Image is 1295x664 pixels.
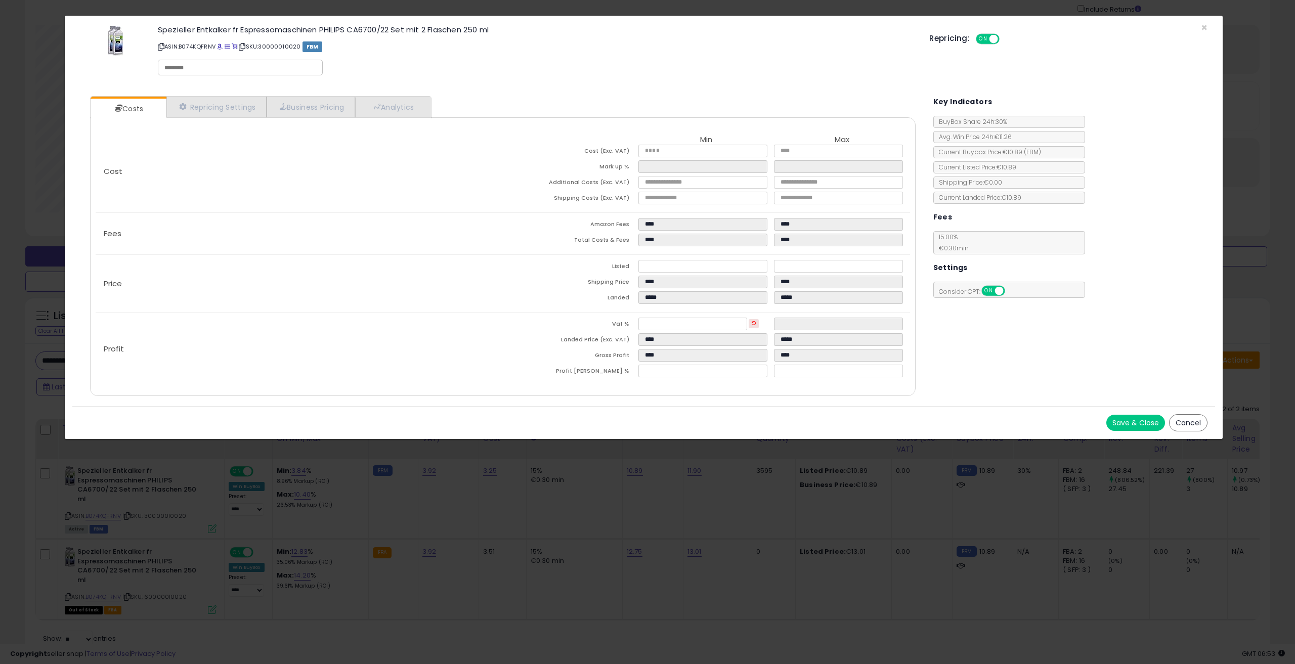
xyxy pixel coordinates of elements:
[998,35,1014,43] span: OFF
[934,233,969,252] span: 15.00 %
[503,276,638,291] td: Shipping Price
[977,35,989,43] span: ON
[1024,148,1041,156] span: ( FBM )
[934,117,1007,126] span: BuyBox Share 24h: 30%
[503,260,638,276] td: Listed
[929,34,970,42] h5: Repricing:
[933,211,953,224] h5: Fees
[1106,415,1165,431] button: Save & Close
[982,287,995,295] span: ON
[638,136,774,145] th: Min
[503,291,638,307] td: Landed
[355,97,430,117] a: Analytics
[166,97,267,117] a: Repricing Settings
[267,97,355,117] a: Business Pricing
[96,280,503,288] p: Price
[158,38,914,55] p: ASIN: B074KQFRNV | SKU: 30000010020
[225,42,230,51] a: All offer listings
[934,244,969,252] span: €0.30 min
[934,148,1041,156] span: Current Buybox Price:
[503,365,638,380] td: Profit [PERSON_NAME] %
[96,230,503,238] p: Fees
[503,145,638,160] td: Cost (Exc. VAT)
[503,160,638,176] td: Mark up %
[934,132,1012,141] span: Avg. Win Price 24h: €11.26
[934,287,1018,296] span: Consider CPT:
[96,167,503,175] p: Cost
[503,218,638,234] td: Amazon Fees
[91,99,165,119] a: Costs
[217,42,223,51] a: BuyBox page
[774,136,910,145] th: Max
[232,42,237,51] a: Your listing only
[933,261,968,274] h5: Settings
[1201,20,1207,35] span: ×
[303,41,323,52] span: FBM
[934,178,1002,187] span: Shipping Price: €0.00
[503,333,638,349] td: Landed Price (Exc. VAT)
[158,26,914,33] h3: Spezieller Entkalker fr Espressomaschinen PHILIPS CA6700/22 Set mit 2 Flaschen 250 ml
[1003,287,1019,295] span: OFF
[1003,148,1041,156] span: €10.89
[503,176,638,192] td: Additional Costs (Exc. VAT)
[503,318,638,333] td: Vat %
[933,96,992,108] h5: Key Indicators
[503,192,638,207] td: Shipping Costs (Exc. VAT)
[96,345,503,353] p: Profit
[934,193,1021,202] span: Current Landed Price: €10.89
[1169,414,1207,431] button: Cancel
[503,234,638,249] td: Total Costs & Fees
[108,26,123,56] img: 31vUZsTtkqL._SL60_.jpg
[934,163,1016,171] span: Current Listed Price: €10.89
[503,349,638,365] td: Gross Profit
